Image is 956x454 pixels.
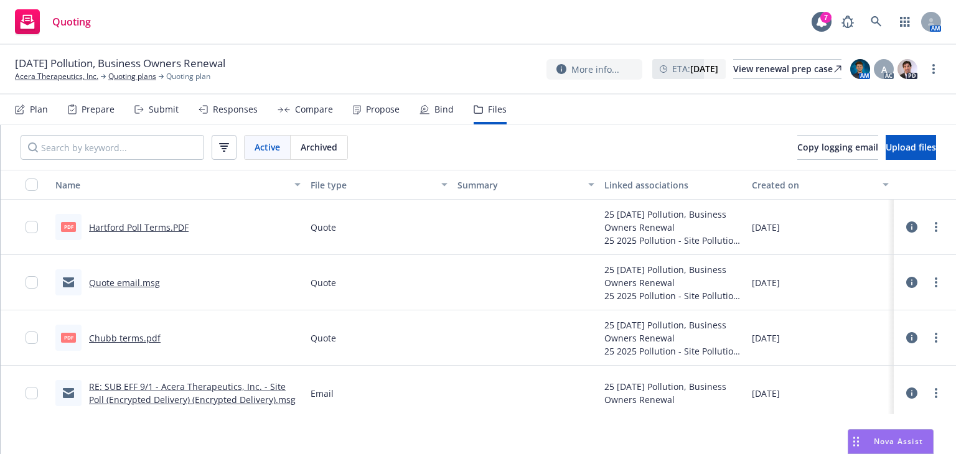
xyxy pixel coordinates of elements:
[752,178,875,192] div: Created on
[929,220,944,234] a: more
[797,135,878,160] button: Copy logging email
[881,63,887,76] span: A
[752,276,780,289] span: [DATE]
[604,380,741,406] div: 25 [DATE] Pollution, Business Owners Renewal
[546,59,642,80] button: More info...
[434,104,454,114] div: Bind
[848,430,864,453] div: Drag to move
[452,170,599,200] button: Summary
[301,141,337,154] span: Archived
[89,221,189,233] a: Hartford Poll Terms.PDF
[752,221,780,234] span: [DATE]
[599,170,746,200] button: Linked associations
[874,436,923,447] span: Nova Assist
[89,381,296,405] a: RE: SUB EFF 9/1 - Acera Therapeutics, Inc. - Site Poll (Encrypted Delivery) (Encrypted Delivery).msg
[733,60,841,78] div: View renewal prep case
[295,104,333,114] div: Compare
[149,104,179,114] div: Submit
[457,178,581,192] div: Summary
[604,178,741,192] div: Linked associations
[15,71,98,82] a: Acera Therapeutics, Inc.
[926,62,941,76] a: more
[850,59,870,79] img: photo
[52,17,91,27] span: Quoting
[311,276,336,289] span: Quote
[26,221,38,233] input: Toggle Row Selected
[929,330,944,345] a: more
[26,276,38,289] input: Toggle Row Selected
[108,71,156,82] a: Quoting plans
[864,9,889,34] a: Search
[604,345,741,358] div: 25 2025 Pollution - Site Pollution - $10M Limit
[89,332,161,344] a: Chubb terms.pdf
[61,222,76,231] span: PDF
[26,387,38,399] input: Toggle Row Selected
[30,104,48,114] div: Plan
[929,386,944,401] a: more
[604,208,741,234] div: 25 [DATE] Pollution, Business Owners Renewal
[886,141,936,153] span: Upload files
[26,331,38,344] input: Toggle Row Selected
[820,12,832,23] div: 7
[929,275,944,290] a: more
[835,9,860,34] a: Report a Bug
[604,318,741,345] div: 25 [DATE] Pollution, Business Owners Renewal
[50,170,306,200] button: Name
[255,141,280,154] span: Active
[571,63,619,76] span: More info...
[311,331,336,345] span: Quote
[733,59,841,79] a: View renewal prep case
[10,4,96,39] a: Quoting
[604,289,741,302] div: 25 2025 Pollution - Site Pollution - $10M Limit
[886,135,936,160] button: Upload files
[797,141,878,153] span: Copy logging email
[672,62,718,75] span: ETA :
[747,170,894,200] button: Created on
[366,104,400,114] div: Propose
[82,104,115,114] div: Prepare
[311,387,334,400] span: Email
[604,263,741,289] div: 25 [DATE] Pollution, Business Owners Renewal
[752,387,780,400] span: [DATE]
[897,59,917,79] img: photo
[55,178,287,192] div: Name
[604,234,741,247] div: 25 2025 Pollution - Site Pollution - $10M Limit
[488,104,507,114] div: Files
[26,178,38,191] input: Select all
[306,170,452,200] button: File type
[690,63,718,75] strong: [DATE]
[848,429,934,454] button: Nova Assist
[752,331,780,345] span: [DATE]
[61,333,76,342] span: pdf
[213,104,258,114] div: Responses
[21,135,204,160] input: Search by keyword...
[15,56,225,71] span: [DATE] Pollution, Business Owners Renewal
[311,221,336,234] span: Quote
[89,277,160,289] a: Quote email.msg
[893,9,917,34] a: Switch app
[311,178,434,192] div: File type
[166,71,210,82] span: Quoting plan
